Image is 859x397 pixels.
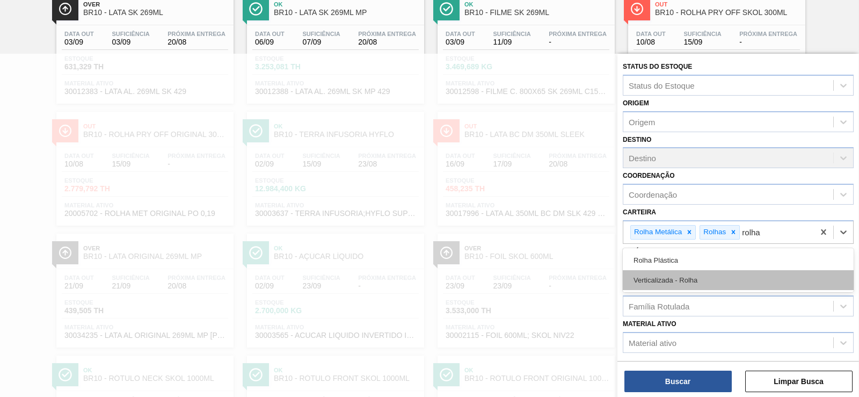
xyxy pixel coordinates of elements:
span: 20/08 [358,38,416,46]
span: 10/08 [636,38,666,46]
label: Coordenação [623,172,675,179]
span: Data out [446,31,475,37]
div: Origem [629,117,655,126]
div: Rolha Plástica [623,250,854,270]
label: Status do Estoque [623,63,692,70]
span: Próxima Entrega [168,31,225,37]
span: 15/09 [683,38,721,46]
div: Material ativo [629,338,676,348]
label: Família [623,248,649,255]
div: Rolha Metálica [631,226,683,239]
span: Suficiência [683,31,721,37]
span: Over [83,1,228,8]
div: Verticalizada - Rolha [623,270,854,290]
span: 03/09 [446,38,475,46]
label: Destino [623,136,651,143]
span: 06/09 [255,38,285,46]
div: Status do Estoque [629,81,695,90]
span: - [739,38,797,46]
span: BR10 - LATA SK 269ML MP [274,9,419,17]
span: Data out [255,31,285,37]
span: BR10 - LATA SK 269ML [83,9,228,17]
span: Ok [464,1,609,8]
span: Suficiência [112,31,149,37]
span: - [549,38,607,46]
span: 03/09 [64,38,94,46]
div: Família Rotulada [629,302,689,311]
label: Carteira [623,208,656,216]
span: Data out [636,31,666,37]
div: Coordenação [629,190,677,199]
span: Ok [274,1,419,8]
span: 03/09 [112,38,149,46]
span: 07/09 [302,38,340,46]
label: Material ativo [623,320,676,328]
span: Suficiência [302,31,340,37]
div: Rolhas [700,226,727,239]
span: BR10 - ROLHA PRY OFF SKOL 300ML [655,9,800,17]
label: Origem [623,99,649,107]
span: Suficiência [493,31,530,37]
span: 20/08 [168,38,225,46]
img: Ícone [440,2,453,16]
span: 11/09 [493,38,530,46]
span: Data out [64,31,94,37]
img: Ícone [630,2,644,16]
span: Próxima Entrega [549,31,607,37]
span: Out [655,1,800,8]
span: Próxima Entrega [358,31,416,37]
img: Ícone [249,2,263,16]
span: Próxima Entrega [739,31,797,37]
span: BR10 - FILME SK 269ML [464,9,609,17]
img: Ícone [59,2,72,16]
